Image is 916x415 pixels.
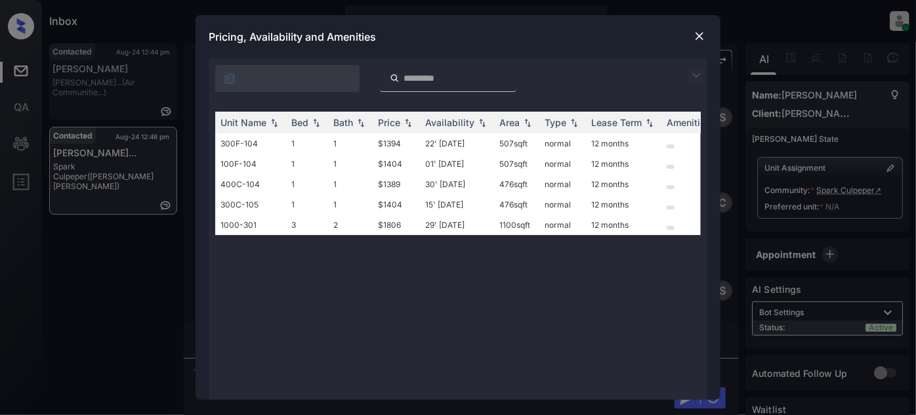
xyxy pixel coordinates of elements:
[286,133,328,154] td: 1
[373,154,420,174] td: $1404
[373,215,420,235] td: $1806
[291,117,308,128] div: Bed
[539,133,586,154] td: normal
[693,30,706,43] img: close
[373,174,420,194] td: $1389
[286,174,328,194] td: 1
[286,215,328,235] td: 3
[425,117,474,128] div: Availability
[494,215,539,235] td: 1100 sqft
[328,194,373,215] td: 1
[545,117,566,128] div: Type
[420,194,494,215] td: 15' [DATE]
[539,154,586,174] td: normal
[420,215,494,235] td: 29' [DATE]
[494,133,539,154] td: 507 sqft
[539,215,586,235] td: normal
[328,154,373,174] td: 1
[667,117,711,128] div: Amenities
[586,174,661,194] td: 12 months
[586,194,661,215] td: 12 months
[476,118,489,127] img: sorting
[220,117,266,128] div: Unit Name
[586,154,661,174] td: 12 months
[328,215,373,235] td: 2
[215,215,286,235] td: 1000-301
[521,118,534,127] img: sorting
[215,133,286,154] td: 300F-104
[494,154,539,174] td: 507 sqft
[586,215,661,235] td: 12 months
[286,154,328,174] td: 1
[354,118,367,127] img: sorting
[688,68,704,83] img: icon-zuma
[568,118,581,127] img: sorting
[390,72,400,84] img: icon-zuma
[643,118,656,127] img: sorting
[328,174,373,194] td: 1
[539,194,586,215] td: normal
[215,194,286,215] td: 300C-105
[373,133,420,154] td: $1394
[215,154,286,174] td: 100F-104
[286,194,328,215] td: 1
[373,194,420,215] td: $1404
[333,117,353,128] div: Bath
[539,174,586,194] td: normal
[196,15,720,58] div: Pricing, Availability and Amenities
[215,174,286,194] td: 400C-104
[499,117,520,128] div: Area
[586,133,661,154] td: 12 months
[223,72,236,85] img: icon-zuma
[268,118,281,127] img: sorting
[378,117,400,128] div: Price
[591,117,642,128] div: Lease Term
[420,133,494,154] td: 22' [DATE]
[328,133,373,154] td: 1
[494,174,539,194] td: 476 sqft
[310,118,323,127] img: sorting
[420,174,494,194] td: 30' [DATE]
[402,118,415,127] img: sorting
[420,154,494,174] td: 01' [DATE]
[494,194,539,215] td: 476 sqft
